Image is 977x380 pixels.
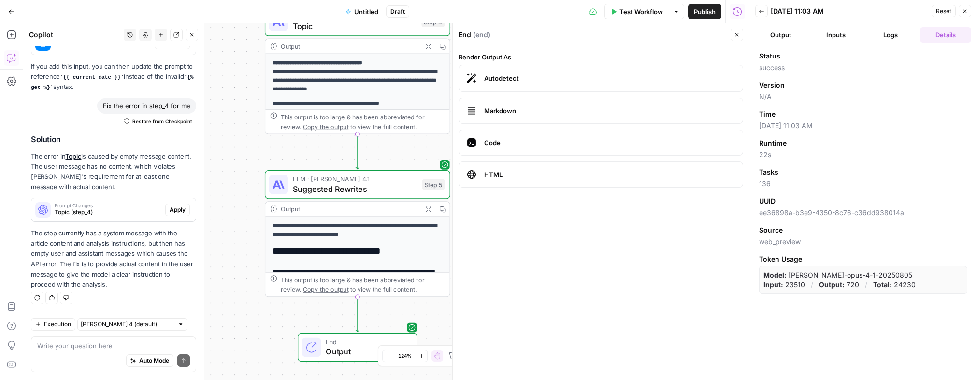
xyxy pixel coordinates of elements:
span: Markdown [484,106,735,116]
span: ( end ) [473,30,490,40]
p: If you add this input, you can then update the prompt to reference instead of the invalid syntax. [31,61,196,92]
span: 22s [759,150,967,160]
strong: Output: [819,280,845,289]
span: Version [759,80,785,90]
div: End [459,30,728,40]
button: Untitled [340,4,384,19]
p: / [865,280,867,290]
span: Untitled [354,7,378,16]
span: Reset [936,7,951,15]
span: Time [759,109,776,119]
div: Output [281,42,417,51]
h2: Solution [31,135,196,144]
span: success [759,63,967,73]
button: Restore from Checkpoint [120,116,196,127]
span: UUID [759,196,776,206]
span: HTML [484,170,735,179]
span: Copy the output [303,286,348,293]
span: Apply [170,205,186,214]
a: Topic [65,152,81,160]
button: Reset [932,5,956,17]
button: Execution [31,318,75,331]
span: Topic [293,20,417,32]
span: Token Usage [759,254,967,264]
span: Prompt Changes [55,203,161,208]
g: Edge from step_5 to end [356,297,359,332]
span: Restore from Checkpoint [132,117,192,125]
div: Step 5 [422,179,445,190]
span: Topic (step_4) [55,208,161,217]
div: This output is too large & has been abbreviated for review. to view the full content. [281,112,445,132]
button: Auto Mode [126,354,173,367]
strong: Input: [763,280,783,289]
button: Publish [688,4,721,19]
span: 124% [398,352,412,360]
span: ee36898a-b3e9-4350-8c76-c36dd938014a [759,208,967,218]
div: Step 4 [421,16,445,27]
p: / [811,280,813,290]
button: Inputs [810,27,862,43]
span: Test Workflow [619,7,663,16]
strong: Total: [873,280,892,289]
div: Copilot [29,30,121,40]
p: 24230 [873,280,916,290]
label: Render Output As [459,52,743,62]
input: Claude Sonnet 4 (default) [81,320,173,329]
div: EndOutput [265,333,450,362]
strong: Model: [763,271,787,279]
span: Publish [694,7,716,16]
p: 720 [819,280,859,290]
span: Autodetect [484,73,735,83]
span: Auto Mode [139,356,169,365]
span: Status [759,51,780,61]
code: {{ current_date }} [60,74,124,80]
span: Source [759,225,783,235]
span: Output [326,346,407,358]
span: web_preview [759,237,967,247]
div: This output is too large & has been abbreviated for review. to view the full content. [281,275,445,294]
p: claude-opus-4-1-20250805 [763,270,912,280]
span: Tasks [759,167,778,177]
button: Output [755,27,806,43]
span: Draft [390,7,405,16]
p: The step currently has a system message with the article content and analysis instructions, but t... [31,228,196,290]
div: Output [281,205,417,214]
p: The error in is caused by empty message content. The user message has no content, which violates ... [31,151,196,192]
button: Details [920,27,971,43]
div: Fix the error in step_4 for me [97,98,196,114]
g: Edge from step_4 to step_5 [356,134,359,169]
span: End [326,337,407,347]
span: Copy the output [303,123,348,130]
button: Apply [165,204,190,216]
p: 23510 [763,280,805,290]
span: Suggested Rewrites [293,183,417,195]
button: Logs [865,27,917,43]
a: 136 [759,179,771,188]
span: N/A [759,92,967,102]
span: LLM · [PERSON_NAME] 4.1 [293,175,417,184]
span: [DATE] 11:03 AM [759,121,967,131]
button: Test Workflow [604,4,669,19]
span: Code [484,138,735,147]
span: Execution [44,320,71,329]
span: Runtime [759,138,787,148]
